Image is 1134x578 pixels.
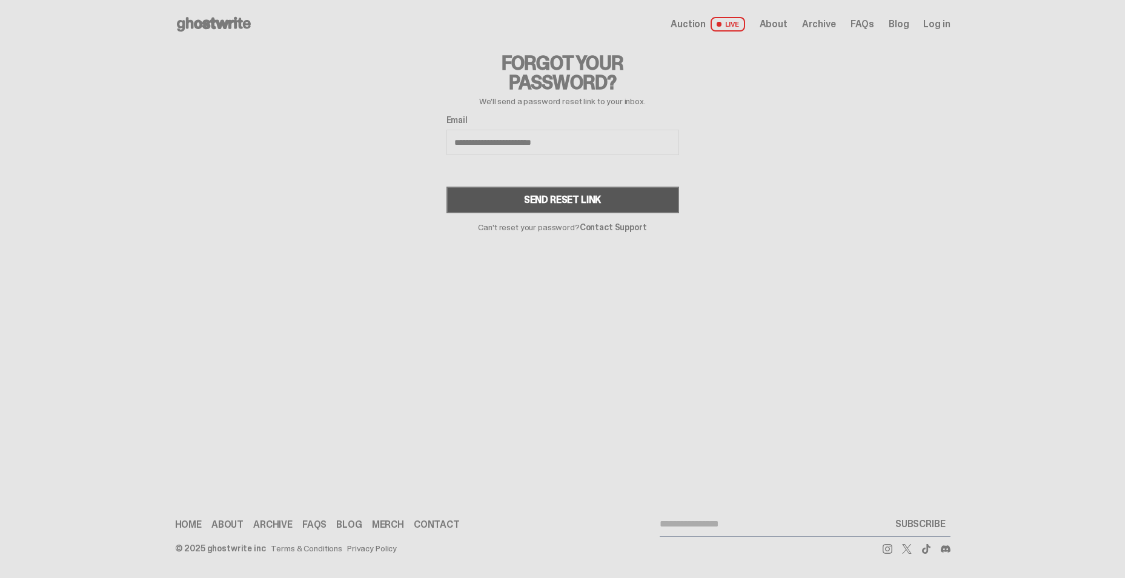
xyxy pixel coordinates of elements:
[414,520,460,530] a: Contact
[923,19,950,29] a: Log in
[372,520,404,530] a: Merch
[850,19,874,29] a: FAQs
[802,19,836,29] a: Archive
[446,97,679,105] p: We'll send a password reset link to your inbox.
[302,520,327,530] a: FAQs
[889,19,909,29] a: Blog
[671,17,744,32] a: Auction LIVE
[446,223,679,231] p: Can't reset your password?
[890,512,950,536] button: SUBSCRIBE
[580,222,647,233] a: Contact Support
[211,520,244,530] a: About
[175,544,266,553] div: © 2025 ghostwrite inc
[253,520,293,530] a: Archive
[347,544,397,553] a: Privacy Policy
[524,195,602,205] div: Send Reset Link
[175,520,202,530] a: Home
[760,19,787,29] a: About
[271,544,342,553] a: Terms & Conditions
[446,115,679,125] label: Email
[711,17,745,32] span: LIVE
[671,19,706,29] span: Auction
[446,187,679,213] button: Send Reset Link
[336,520,362,530] a: Blog
[446,53,679,92] h3: Forgot your password?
